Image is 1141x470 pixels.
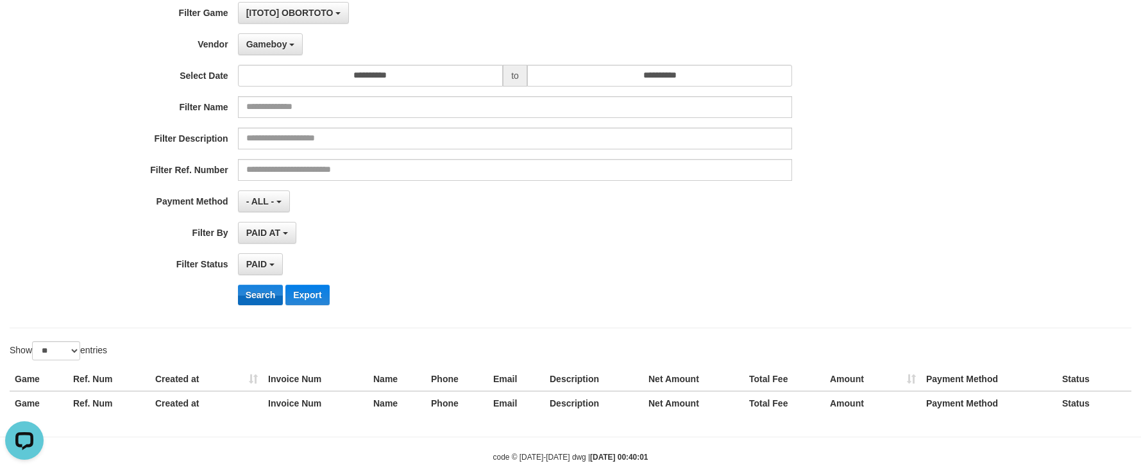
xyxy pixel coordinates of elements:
[426,367,488,391] th: Phone
[590,453,648,462] strong: [DATE] 00:40:01
[744,391,825,415] th: Total Fee
[643,367,744,391] th: Net Amount
[545,367,643,391] th: Description
[493,453,648,462] small: code © [DATE]-[DATE] dwg |
[263,367,368,391] th: Invoice Num
[503,65,527,87] span: to
[10,367,68,391] th: Game
[368,391,426,415] th: Name
[246,259,267,269] span: PAID
[150,391,263,415] th: Created at
[246,228,280,238] span: PAID AT
[1057,391,1131,415] th: Status
[825,391,921,415] th: Amount
[643,391,744,415] th: Net Amount
[426,391,488,415] th: Phone
[921,391,1057,415] th: Payment Method
[921,367,1057,391] th: Payment Method
[744,367,825,391] th: Total Fee
[488,367,545,391] th: Email
[246,196,275,206] span: - ALL -
[263,391,368,415] th: Invoice Num
[545,391,643,415] th: Description
[368,367,426,391] th: Name
[238,253,283,275] button: PAID
[246,39,287,49] span: Gameboy
[285,285,329,305] button: Export
[238,285,283,305] button: Search
[10,391,68,415] th: Game
[238,33,303,55] button: Gameboy
[488,391,545,415] th: Email
[68,367,150,391] th: Ref. Num
[10,341,107,360] label: Show entries
[825,367,921,391] th: Amount
[68,391,150,415] th: Ref. Num
[238,222,296,244] button: PAID AT
[1057,367,1131,391] th: Status
[246,8,334,18] span: [ITOTO] OBORTOTO
[150,367,263,391] th: Created at
[238,190,290,212] button: - ALL -
[5,5,44,44] button: Open LiveChat chat widget
[32,341,80,360] select: Showentries
[238,2,350,24] button: [ITOTO] OBORTOTO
